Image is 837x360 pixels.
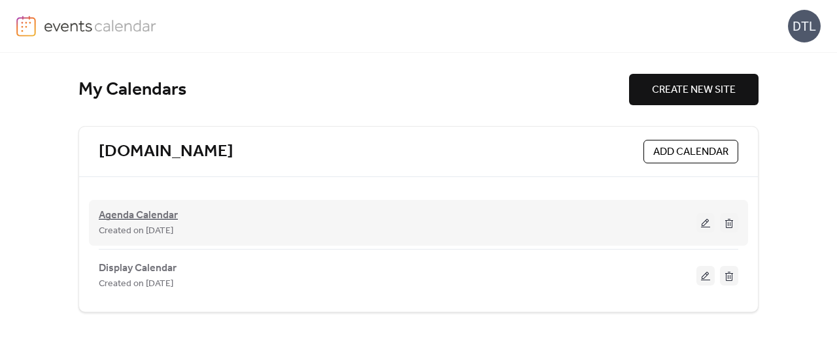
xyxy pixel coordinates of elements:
[78,78,629,101] div: My Calendars
[629,74,759,105] button: CREATE NEW SITE
[99,276,173,292] span: Created on [DATE]
[99,223,173,239] span: Created on [DATE]
[44,16,157,35] img: logo-type
[788,10,821,42] div: DTL
[99,212,178,220] a: Agenda Calendar
[16,16,36,37] img: logo
[643,140,738,163] button: ADD CALENDAR
[99,141,233,163] a: [DOMAIN_NAME]
[652,82,736,98] span: CREATE NEW SITE
[99,261,177,276] span: Display Calendar
[653,144,728,160] span: ADD CALENDAR
[99,265,177,272] a: Display Calendar
[99,208,178,223] span: Agenda Calendar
